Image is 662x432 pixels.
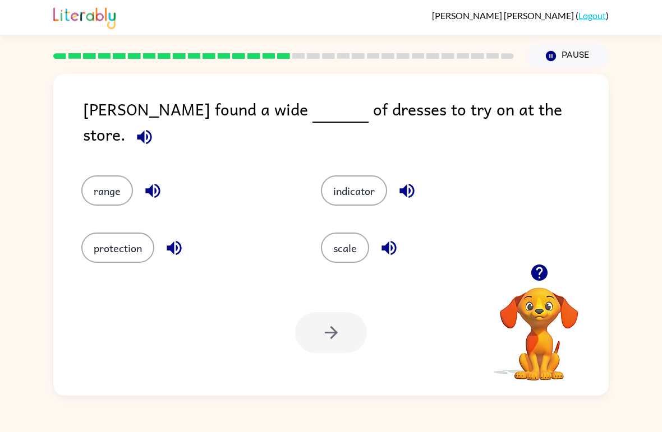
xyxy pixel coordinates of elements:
video: Your browser must support playing .mp4 files to use Literably. Please try using another browser. [483,270,595,382]
button: protection [81,233,154,263]
a: Logout [578,10,606,21]
button: Pause [527,43,609,69]
button: scale [321,233,369,263]
button: range [81,175,133,206]
div: [PERSON_NAME] found a wide of dresses to try on at the store. [83,96,609,153]
span: [PERSON_NAME] [PERSON_NAME] [432,10,576,21]
button: indicator [321,175,387,206]
div: ( ) [432,10,609,21]
img: Literably [53,4,116,29]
